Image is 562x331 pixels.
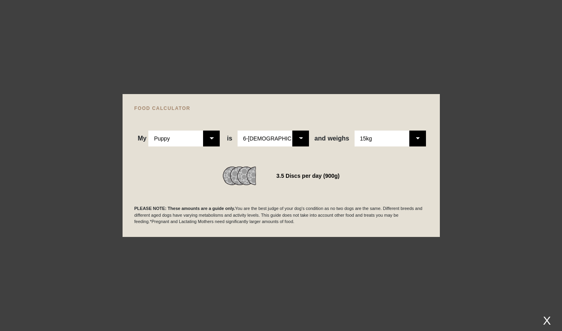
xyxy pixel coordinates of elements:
[276,170,340,181] div: 3.5 Discs per day (900g)
[227,135,232,142] span: is
[134,106,428,111] h4: FOOD CALCULATOR
[315,135,349,142] span: weighs
[315,135,328,142] span: and
[134,205,428,225] p: You are the best judge of your dog's condition as no two dogs are the same. Different breeds and ...
[138,135,146,142] span: My
[540,314,554,327] div: X
[134,206,235,211] b: PLEASE NOTE: These amounts are a guide only.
